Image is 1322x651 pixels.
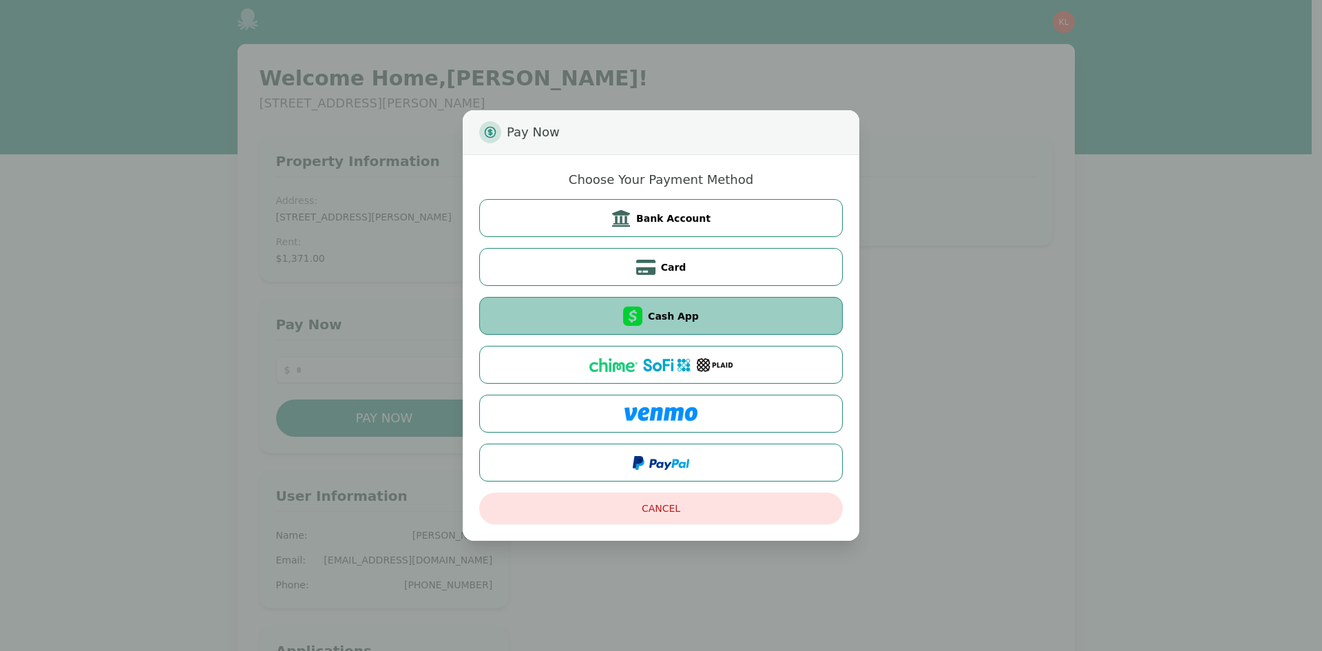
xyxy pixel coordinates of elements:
span: Bank Account [636,211,711,225]
button: Cancel [479,493,843,524]
img: PayPal logo [633,456,689,470]
span: Card [661,260,686,274]
button: Card [479,248,843,286]
img: Plaid logo [697,358,733,372]
img: Venmo logo [625,407,697,421]
h2: Choose Your Payment Method [569,172,753,188]
img: SoFi logo [643,358,691,372]
span: Cash App [648,309,699,323]
button: Bank Account [479,199,843,237]
button: Cash App [479,297,843,335]
span: Pay Now [507,121,560,143]
img: Chime logo [589,358,638,372]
